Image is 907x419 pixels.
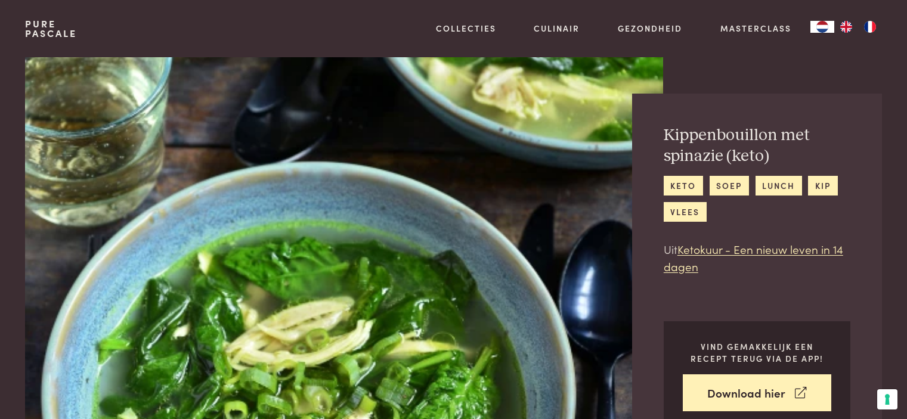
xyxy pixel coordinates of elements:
div: Language [810,21,834,33]
a: EN [834,21,858,33]
ul: Language list [834,21,882,33]
button: Uw voorkeuren voor toestemming voor trackingtechnologieën [877,389,897,409]
a: soep [710,176,749,195]
a: Collecties [436,22,496,35]
a: NL [810,21,834,33]
a: Gezondheid [618,22,682,35]
a: Masterclass [720,22,791,35]
a: keto [664,176,703,195]
a: Download hier [683,374,831,412]
a: FR [858,21,882,33]
p: Uit [664,241,850,275]
h2: Kippenbouillon met spinazie (keto) [664,125,850,166]
a: vlees [664,202,707,222]
a: kip [808,176,837,195]
a: Culinair [534,22,580,35]
a: PurePascale [25,19,77,38]
aside: Language selected: Nederlands [810,21,882,33]
a: lunch [756,176,802,195]
p: Vind gemakkelijk een recept terug via de app! [683,340,831,365]
a: Ketokuur - Een nieuw leven in 14 dagen [664,241,843,274]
